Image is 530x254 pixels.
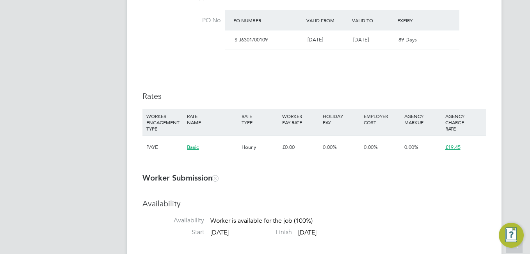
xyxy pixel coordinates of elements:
div: Valid From [304,13,350,27]
span: £19.45 [445,144,461,150]
div: PO Number [231,13,304,27]
span: 0.00% [404,144,418,150]
b: Worker Submission [142,173,218,182]
label: Start [142,228,204,236]
div: RATE NAME [185,109,239,129]
span: 89 Days [398,36,417,43]
span: 0.00% [323,144,337,150]
div: WORKER ENGAGEMENT TYPE [144,109,185,136]
div: AGENCY MARKUP [402,109,443,129]
div: RATE TYPE [240,109,280,129]
div: Hourly [240,136,280,159]
div: £0.00 [280,136,321,159]
div: AGENCY CHARGE RATE [443,109,484,136]
label: PO No [142,16,221,25]
span: [DATE] [353,36,369,43]
div: WORKER PAY RATE [280,109,321,129]
span: [DATE] [298,229,317,236]
span: 0.00% [364,144,378,150]
span: S-J6301/00109 [235,36,268,43]
h3: Availability [142,199,486,209]
span: Worker is available for the job (100%) [210,217,313,225]
label: Availability [142,216,204,225]
div: Valid To [350,13,396,27]
div: Expiry [395,13,441,27]
div: EMPLOYER COST [362,109,402,129]
div: HOLIDAY PAY [321,109,361,129]
h3: Rates [142,91,486,101]
span: [DATE] [308,36,323,43]
label: Finish [230,228,292,236]
div: PAYE [144,136,185,159]
span: Basic [187,144,199,150]
button: Engage Resource Center [499,223,524,248]
span: [DATE] [210,229,229,236]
